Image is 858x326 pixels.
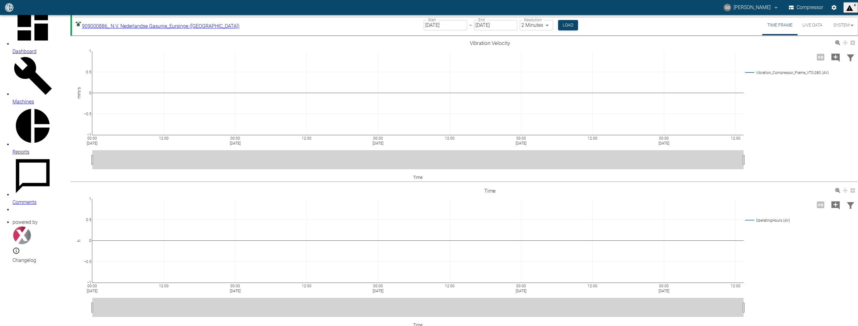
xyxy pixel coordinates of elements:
span: Changelog [12,257,36,263]
span: Reports [12,149,29,155]
a: Machines [12,55,53,106]
label: Resolution [524,17,542,22]
button: Add comment [828,49,843,65]
img: Xplore Logo [12,226,31,245]
span: Machines [12,99,34,105]
button: Live Data [798,15,827,35]
input: MM/DD/YYYY [474,20,517,30]
span: High Resolution only available for periods of <3 days [813,201,828,207]
span: powered by [12,219,38,225]
button: displayAlerts [843,2,858,13]
div: Changelog [12,247,53,264]
button: Settings [828,2,840,13]
button: Add comment [828,197,843,213]
button: System [827,15,856,35]
a: Dashboard [12,5,53,55]
button: Compressor [788,2,825,13]
button: Load [558,20,578,30]
button: Filter Chart Data [843,197,858,213]
span: Dashboard [12,48,36,54]
a: Reports [12,106,53,156]
a: Comments [12,156,53,206]
span: 4 [854,3,856,12]
label: End [478,17,484,22]
img: logo [4,3,14,12]
span: Comments [12,199,36,205]
span: 909000886_ N.V. Nederlandse Gasunie_Eursinge ([GEOGRAPHIC_DATA]) [82,23,239,29]
input: MM/DD/YYYY [424,20,467,30]
button: g.j.de.vries@gasunie.nl [723,2,780,13]
span: High Resolution only available for periods of <3 days [813,54,828,60]
button: Filter Chart Data [843,49,858,65]
a: 909000886_ N.V. Nederlandse Gasunie_Eursinge ([GEOGRAPHIC_DATA]) [75,23,239,29]
p: – [469,22,472,29]
div: 2 Minutes [520,20,553,30]
button: Time Frame [762,15,798,35]
div: Gd [724,4,731,11]
label: Start [428,17,436,22]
